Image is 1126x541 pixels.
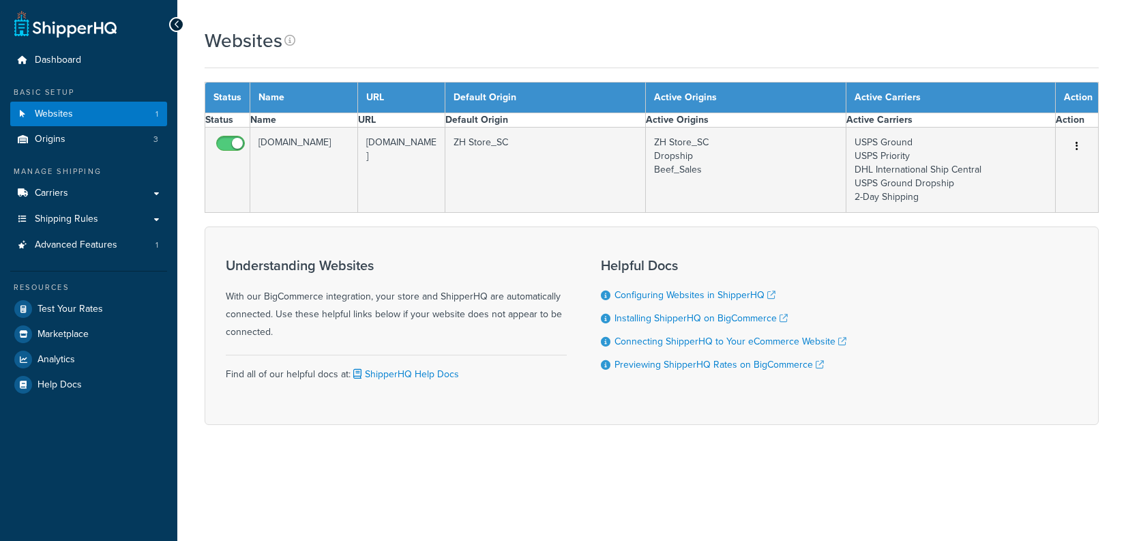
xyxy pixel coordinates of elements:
li: Advanced Features [10,233,167,258]
h1: Websites [205,27,282,54]
td: [DOMAIN_NAME] [358,128,445,213]
td: ZH Store_SC Dropship Beef_Sales [646,128,846,213]
span: Analytics [38,354,75,366]
a: Dashboard [10,48,167,73]
div: Resources [10,282,167,293]
div: Find all of our helpful docs at: [226,355,567,383]
span: 1 [155,239,158,251]
span: Carriers [35,188,68,199]
a: Carriers [10,181,167,206]
div: Manage Shipping [10,166,167,177]
h3: Understanding Websites [226,258,567,273]
span: Websites [35,108,73,120]
a: Marketplace [10,322,167,347]
th: Active Origins [646,113,846,128]
span: 3 [153,134,158,145]
a: Origins 3 [10,127,167,152]
th: Active Carriers [846,83,1056,113]
span: Marketplace [38,329,89,340]
th: Active Carriers [846,113,1056,128]
li: Websites [10,102,167,127]
a: ShipperHQ Help Docs [351,367,459,381]
a: Installing ShipperHQ on BigCommerce [614,311,788,325]
a: Websites 1 [10,102,167,127]
a: Advanced Features 1 [10,233,167,258]
a: Connecting ShipperHQ to Your eCommerce Website [614,334,846,349]
div: Basic Setup [10,87,167,98]
th: Action [1056,113,1099,128]
a: ShipperHQ Home [14,10,117,38]
div: With our BigCommerce integration, your store and ShipperHQ are automatically connected. Use these... [226,258,567,341]
td: [DOMAIN_NAME] [250,128,358,213]
th: Default Origin [445,113,646,128]
th: Status [205,113,250,128]
span: Test Your Rates [38,304,103,315]
span: Origins [35,134,65,145]
th: Name [250,113,358,128]
td: ZH Store_SC [445,128,646,213]
h3: Helpful Docs [601,258,846,273]
span: 1 [155,108,158,120]
span: Shipping Rules [35,214,98,225]
th: Active Origins [646,83,846,113]
a: Help Docs [10,372,167,397]
a: Configuring Websites in ShipperHQ [614,288,775,302]
li: Origins [10,127,167,152]
span: Dashboard [35,55,81,66]
th: URL [358,83,445,113]
span: Advanced Features [35,239,117,251]
a: Test Your Rates [10,297,167,321]
td: USPS Ground USPS Priority DHL International Ship Central USPS Ground Dropship 2-Day Shipping [846,128,1056,213]
a: Analytics [10,347,167,372]
th: URL [358,113,445,128]
a: Shipping Rules [10,207,167,232]
th: Name [250,83,358,113]
th: Action [1056,83,1099,113]
a: Previewing ShipperHQ Rates on BigCommerce [614,357,824,372]
th: Default Origin [445,83,646,113]
span: Help Docs [38,379,82,391]
th: Status [205,83,250,113]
